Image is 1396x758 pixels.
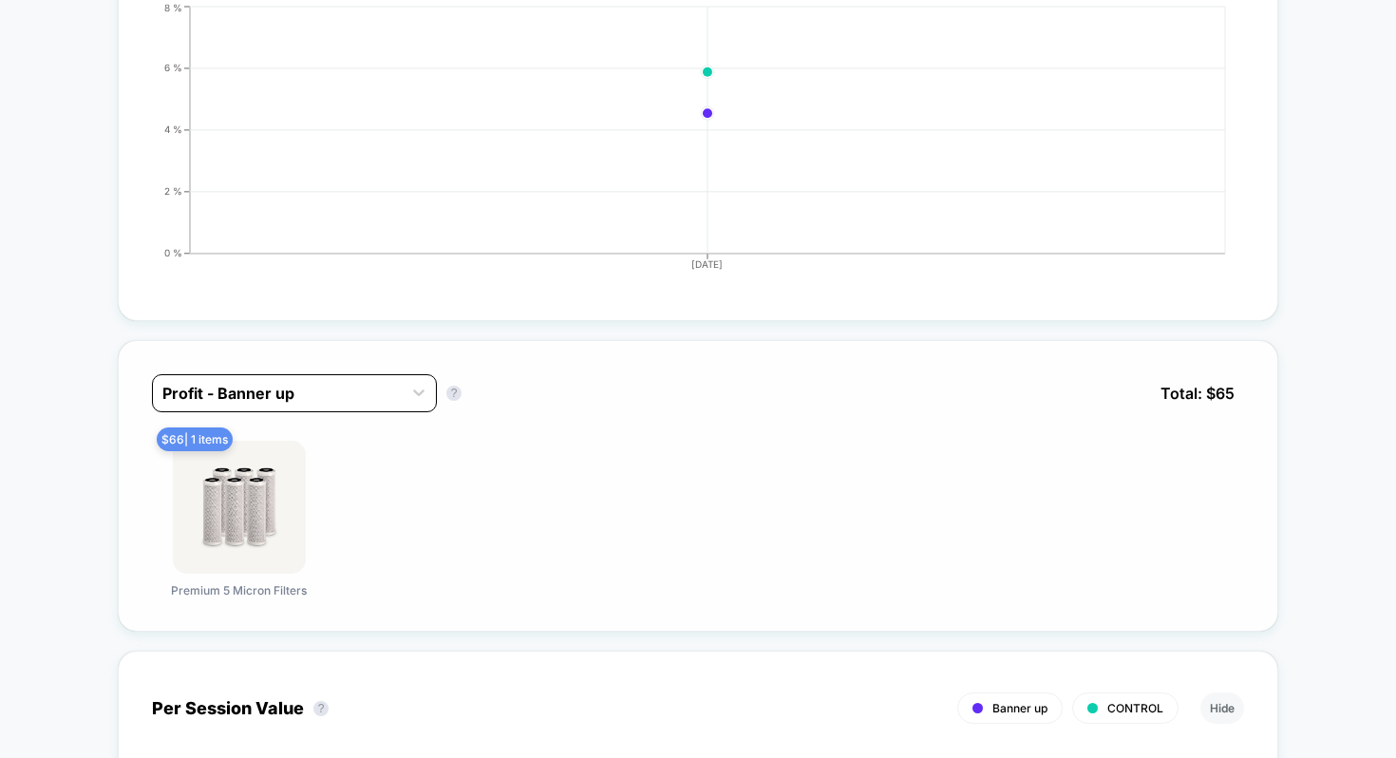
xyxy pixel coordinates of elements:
[164,123,182,135] tspan: 4 %
[446,386,462,401] button: ?
[1200,692,1244,724] button: Hide
[157,427,233,451] span: $ 66 | 1 items
[1107,701,1163,715] span: CONTROL
[313,701,329,716] button: ?
[173,441,306,574] img: Premium 5 Micron Filters
[164,1,182,12] tspan: 8 %
[992,701,1047,715] span: Banner up
[692,258,724,270] tspan: [DATE]
[164,247,182,258] tspan: 0 %
[133,2,1225,287] div: CONVERSION_RATE
[164,62,182,73] tspan: 6 %
[171,583,307,597] span: Premium 5 Micron Filters
[1151,374,1244,412] span: Total: $ 65
[164,185,182,197] tspan: 2 %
